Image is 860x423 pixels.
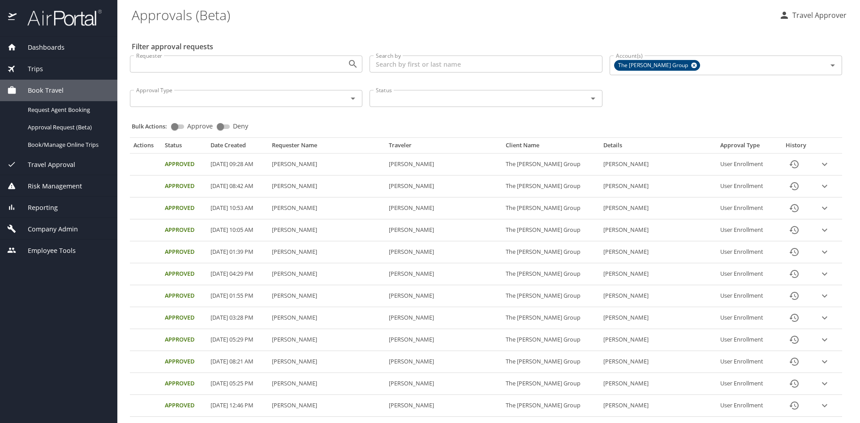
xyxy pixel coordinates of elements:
[268,141,385,153] th: Requester Name
[17,246,76,256] span: Employee Tools
[17,43,64,52] span: Dashboards
[818,399,831,412] button: expand row
[385,373,502,395] td: [PERSON_NAME]
[132,122,174,130] p: Bulk Actions:
[600,175,717,197] td: [PERSON_NAME]
[502,197,600,219] td: The [PERSON_NAME] Group
[385,241,502,263] td: [PERSON_NAME]
[783,329,805,350] button: History
[717,373,778,395] td: User Enrollment
[161,329,207,351] td: Approved
[783,395,805,416] button: History
[385,263,502,285] td: [PERSON_NAME]
[717,395,778,417] td: User Enrollment
[385,197,502,219] td: [PERSON_NAME]
[347,58,359,70] button: Open
[370,56,602,73] input: Search by first or last name
[385,154,502,175] td: [PERSON_NAME]
[268,197,385,219] td: [PERSON_NAME]
[161,175,207,197] td: Approved
[717,175,778,197] td: User Enrollment
[207,154,268,175] td: [DATE] 09:28 AM
[600,241,717,263] td: [PERSON_NAME]
[207,307,268,329] td: [DATE] 03:28 PM
[818,179,831,193] button: expand row
[818,289,831,303] button: expand row
[600,351,717,373] td: [PERSON_NAME]
[17,181,82,191] span: Risk Management
[17,160,75,170] span: Travel Approval
[502,307,600,329] td: The [PERSON_NAME] Group
[600,307,717,329] td: [PERSON_NAME]
[502,351,600,373] td: The [PERSON_NAME] Group
[17,9,102,26] img: airportal-logo.png
[268,395,385,417] td: [PERSON_NAME]
[502,395,600,417] td: The [PERSON_NAME] Group
[717,263,778,285] td: User Enrollment
[783,373,805,394] button: History
[8,9,17,26] img: icon-airportal.png
[502,241,600,263] td: The [PERSON_NAME] Group
[775,7,850,23] button: Travel Approver
[268,175,385,197] td: [PERSON_NAME]
[818,245,831,259] button: expand row
[17,85,64,95] span: Book Travel
[783,197,805,219] button: History
[587,92,599,105] button: Open
[502,373,600,395] td: The [PERSON_NAME] Group
[28,141,107,149] span: Book/Manage Online Trips
[385,351,502,373] td: [PERSON_NAME]
[818,223,831,237] button: expand row
[717,141,778,153] th: Approval Type
[614,60,700,71] div: The [PERSON_NAME] Group
[268,154,385,175] td: [PERSON_NAME]
[161,307,207,329] td: Approved
[502,263,600,285] td: The [PERSON_NAME] Group
[790,10,847,21] p: Travel Approver
[600,329,717,351] td: [PERSON_NAME]
[615,61,693,70] span: The [PERSON_NAME] Group
[161,285,207,307] td: Approved
[207,175,268,197] td: [DATE] 08:42 AM
[233,123,248,129] span: Deny
[783,351,805,372] button: History
[207,263,268,285] td: [DATE] 04:29 PM
[161,373,207,395] td: Approved
[818,311,831,325] button: expand row
[207,197,268,219] td: [DATE] 10:53 AM
[717,285,778,307] td: User Enrollment
[783,285,805,307] button: History
[600,285,717,307] td: [PERSON_NAME]
[268,307,385,329] td: [PERSON_NAME]
[502,175,600,197] td: The [PERSON_NAME] Group
[717,197,778,219] td: User Enrollment
[385,175,502,197] td: [PERSON_NAME]
[130,141,161,153] th: Actions
[385,285,502,307] td: [PERSON_NAME]
[783,154,805,175] button: History
[207,329,268,351] td: [DATE] 05:29 PM
[818,201,831,215] button: expand row
[207,351,268,373] td: [DATE] 08:21 AM
[17,224,78,234] span: Company Admin
[783,241,805,263] button: History
[207,141,268,153] th: Date Created
[207,373,268,395] td: [DATE] 05:25 PM
[187,123,213,129] span: Approve
[385,219,502,241] td: [PERSON_NAME]
[385,329,502,351] td: [PERSON_NAME]
[161,154,207,175] td: Approved
[161,241,207,263] td: Approved
[600,197,717,219] td: [PERSON_NAME]
[268,285,385,307] td: [PERSON_NAME]
[161,263,207,285] td: Approved
[268,329,385,351] td: [PERSON_NAME]
[502,154,600,175] td: The [PERSON_NAME] Group
[385,395,502,417] td: [PERSON_NAME]
[717,219,778,241] td: User Enrollment
[207,395,268,417] td: [DATE] 12:46 PM
[600,263,717,285] td: [PERSON_NAME]
[818,158,831,171] button: expand row
[502,141,600,153] th: Client Name
[17,203,58,213] span: Reporting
